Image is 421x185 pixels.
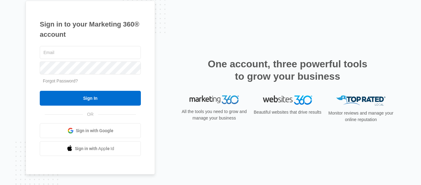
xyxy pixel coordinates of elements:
a: Sign in with Apple Id [40,141,141,156]
img: Top Rated Local [336,95,386,106]
h2: One account, three powerful tools to grow your business [206,58,369,82]
input: Sign In [40,91,141,106]
a: Sign in with Google [40,123,141,138]
span: Sign in with Apple Id [75,145,114,152]
span: Sign in with Google [76,128,113,134]
input: Email [40,46,141,59]
a: Forgot Password? [43,78,78,83]
img: Websites 360 [263,95,312,104]
img: Marketing 360 [190,95,239,104]
p: Beautiful websites that drive results [253,109,322,116]
p: Monitor reviews and manage your online reputation [326,110,395,123]
p: All the tools you need to grow and manage your business [180,108,249,121]
h1: Sign in to your Marketing 360® account [40,19,141,40]
span: OR [83,111,98,118]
